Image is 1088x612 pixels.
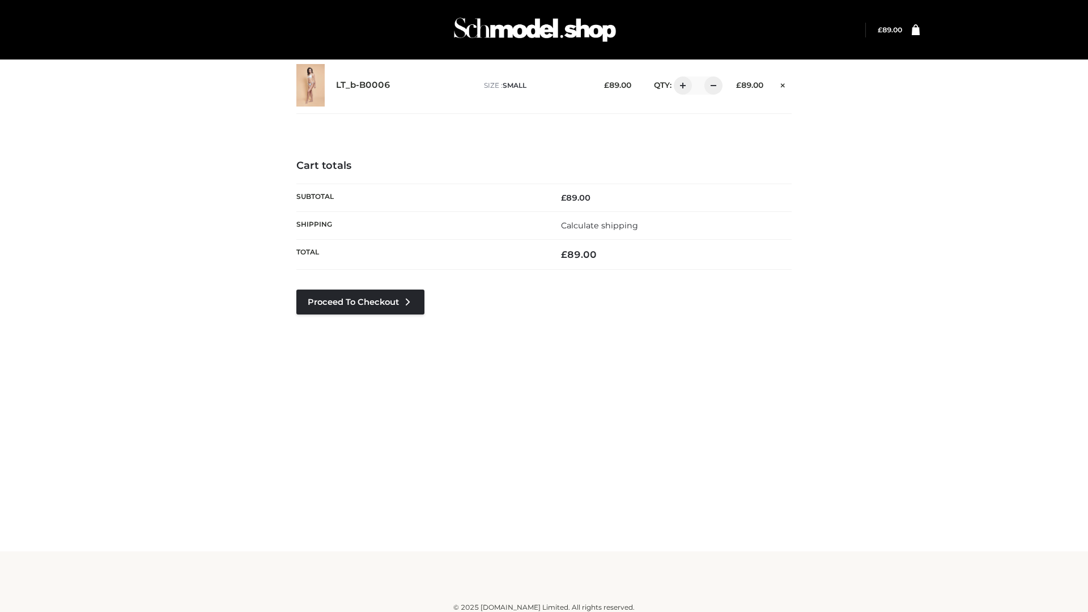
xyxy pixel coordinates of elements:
a: Calculate shipping [561,220,638,231]
bdi: 89.00 [561,193,590,203]
a: Remove this item [775,76,792,91]
span: £ [878,25,882,34]
bdi: 89.00 [561,249,597,260]
bdi: 89.00 [604,80,631,90]
span: £ [736,80,741,90]
a: Proceed to Checkout [296,290,424,314]
a: £89.00 [878,25,902,34]
bdi: 89.00 [878,25,902,34]
span: SMALL [503,81,526,90]
h4: Cart totals [296,160,792,172]
bdi: 89.00 [736,80,763,90]
span: £ [561,193,566,203]
div: QTY: [643,76,719,95]
span: £ [561,249,567,260]
th: Shipping [296,211,544,239]
img: LT_b-B0006 - SMALL [296,64,325,107]
img: Schmodel Admin 964 [450,7,620,52]
a: LT_b-B0006 [336,80,390,91]
span: £ [604,80,609,90]
p: size : [484,80,586,91]
th: Total [296,240,544,270]
th: Subtotal [296,184,544,211]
